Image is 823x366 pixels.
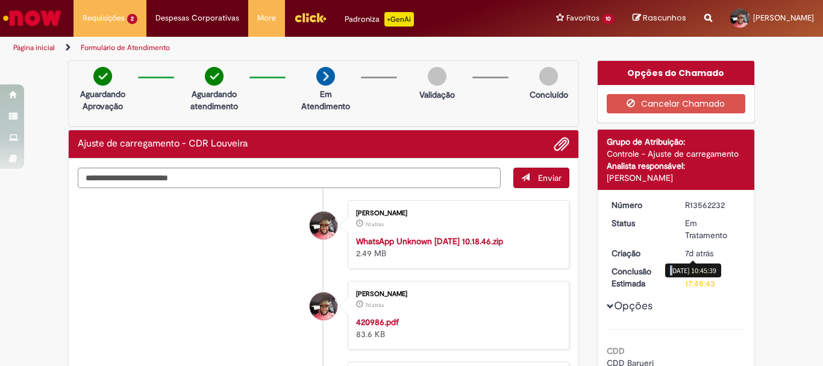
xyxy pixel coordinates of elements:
[685,199,741,211] div: R13562232
[602,217,677,229] dt: Status
[607,345,625,356] b: CDD
[607,160,746,172] div: Analista responsável:
[598,61,755,85] div: Opções do Chamado
[530,89,568,101] p: Concluído
[13,43,55,52] a: Página inicial
[78,139,248,150] h2: Ajuste de carregamento - CDR Louveira Histórico de tíquete
[127,14,137,24] span: 2
[356,210,557,217] div: [PERSON_NAME]
[257,12,276,24] span: More
[83,12,125,24] span: Requisições
[356,235,557,259] div: 2.49 MB
[428,67,446,86] img: img-circle-grey.png
[356,317,399,327] a: 420986.pdf
[538,172,562,183] span: Enviar
[607,172,746,184] div: [PERSON_NAME]
[607,94,746,113] button: Cancelar Chamado
[685,217,741,241] div: Em Tratamento
[356,316,557,340] div: 83.6 KB
[365,221,384,228] time: 24/09/2025 10:38:40
[74,88,132,112] p: Aguardando Aprovação
[513,168,569,188] button: Enviar
[665,263,721,277] div: [DATE] 10:45:39
[310,292,337,320] div: Ederson Oliveira Dos Santos
[294,8,327,27] img: click_logo_yellow_360x200.png
[384,12,414,27] p: +GenAi
[607,148,746,160] div: Controle - Ajuste de carregamento
[345,12,414,27] div: Padroniza
[310,212,337,239] div: Ederson Oliveira Dos Santos
[685,247,741,259] div: 24/09/2025 10:45:39
[81,43,170,52] a: Formulário de Atendimento
[602,265,677,289] dt: Conclusão Estimada
[296,88,355,112] p: Em Atendimento
[643,12,686,24] span: Rascunhos
[1,6,63,30] img: ServiceNow
[607,136,746,148] div: Grupo de Atribuição:
[9,37,540,59] ul: Trilhas de página
[753,13,814,23] span: [PERSON_NAME]
[155,12,239,24] span: Despesas Corporativas
[365,221,384,228] span: 7d atrás
[316,67,335,86] img: arrow-next.png
[419,89,455,101] p: Validação
[602,199,677,211] dt: Número
[602,14,615,24] span: 10
[633,13,686,24] a: Rascunhos
[205,67,224,86] img: check-circle-green.png
[365,301,384,309] time: 24/09/2025 10:38:25
[93,67,112,86] img: check-circle-green.png
[554,136,569,152] button: Adicionar anexos
[685,248,713,259] span: 7d atrás
[365,301,384,309] span: 7d atrás
[539,67,558,86] img: img-circle-grey.png
[356,291,557,298] div: [PERSON_NAME]
[602,247,677,259] dt: Criação
[356,236,503,247] a: WhatsApp Unknown [DATE] 10.18.46.zip
[185,88,243,112] p: Aguardando atendimento
[78,168,501,188] textarea: Digite sua mensagem aqui...
[566,12,599,24] span: Favoritos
